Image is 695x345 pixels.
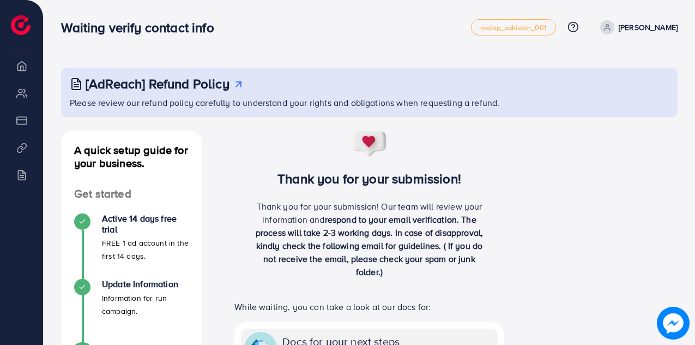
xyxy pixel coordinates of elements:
h3: Thank you for your submission! [220,171,519,187]
h3: Waiting verify contact info [61,20,222,35]
p: [PERSON_NAME] [619,21,678,34]
p: Information for run campaign. [102,292,189,318]
h4: Update Information [102,279,189,289]
p: FREE 1 ad account in the first 14 days. [102,236,189,263]
img: logo [11,15,31,35]
h3: [AdReach] Refund Policy [86,76,229,92]
p: Thank you for your submission! Our team will review your information and [250,200,489,278]
a: [PERSON_NAME] [596,20,678,34]
a: metap_pakistan_001 [471,19,556,35]
li: Update Information [61,279,202,344]
p: Please review our refund policy carefully to understand your rights and obligations when requesti... [70,96,671,109]
h4: Get started [61,187,202,201]
span: metap_pakistan_001 [480,24,547,31]
h4: A quick setup guide for your business. [61,144,202,170]
img: success [352,130,388,158]
h4: Active 14 days free trial [102,213,189,234]
p: While waiting, you can take a look at our docs for: [234,300,504,313]
img: image [657,307,690,340]
li: Active 14 days free trial [61,213,202,279]
span: respond to your email verification. The process will take 2-3 working days. In case of disapprova... [256,213,483,278]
